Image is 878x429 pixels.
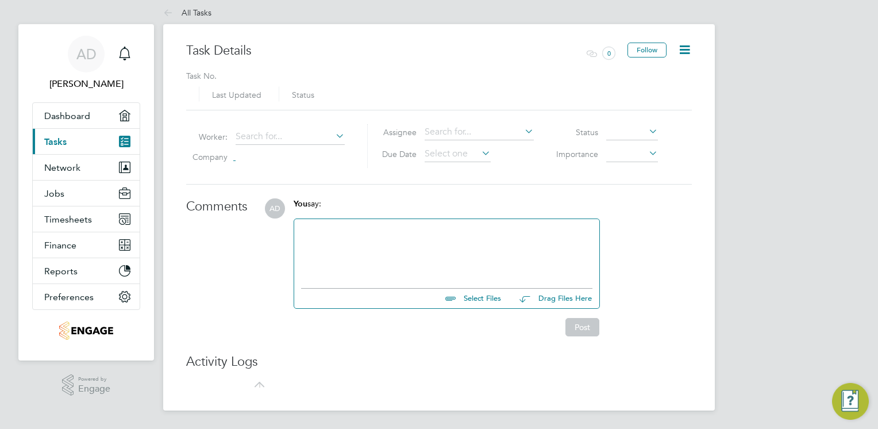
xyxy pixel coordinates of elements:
button: Drag Files Here [510,287,592,311]
label: Company [182,152,228,162]
input: Search for... [425,124,534,140]
a: Tasks [33,129,140,154]
span: 0 [599,43,619,64]
span: Tasks [44,136,67,147]
input: Select one [425,146,491,162]
button: Follow [627,43,667,58]
nav: Main navigation [18,24,154,361]
span: Alexandra Dlustus [32,77,140,91]
label: Status [552,127,598,137]
span: Reports [44,266,78,277]
button: Finance [33,232,140,258]
span: Powered by [78,374,110,384]
button: Reports [33,258,140,284]
span: Jobs [44,188,64,199]
a: AD[PERSON_NAME] [32,36,140,91]
label: Due Date [371,149,417,159]
button: Timesheets [33,206,140,232]
span: Network [44,162,80,173]
label: Last Updated [212,90,261,100]
a: All Tasks [163,7,211,18]
input: Search for... [236,129,345,145]
button: Post [565,318,599,336]
span: Dashboard [44,110,90,121]
span: Timesheets [44,214,92,225]
img: carmichael-logo-retina.png [59,321,113,340]
button: Engage Resource Center [832,383,869,420]
h3: Comments [186,198,247,215]
span: AD [76,47,97,62]
span: Engage [78,384,110,394]
span: Finance [44,240,76,251]
button: Jobs [33,181,140,206]
a: Powered byEngage [62,374,111,396]
a: Go to home page [32,321,140,340]
h3: Activity Logs [186,354,692,370]
a: Dashboard [33,103,140,128]
span: You [294,199,307,209]
span: AD [265,198,285,219]
label: Importance [552,149,598,159]
span: Preferences [44,292,94,302]
span: Task No. [186,71,692,81]
button: Preferences [33,284,140,309]
label: Assignee [371,127,417,137]
label: Worker: [182,132,228,142]
button: Network [33,155,140,180]
div: say: [294,198,600,219]
label: Status [292,90,314,100]
h3: Task Details [186,43,576,59]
